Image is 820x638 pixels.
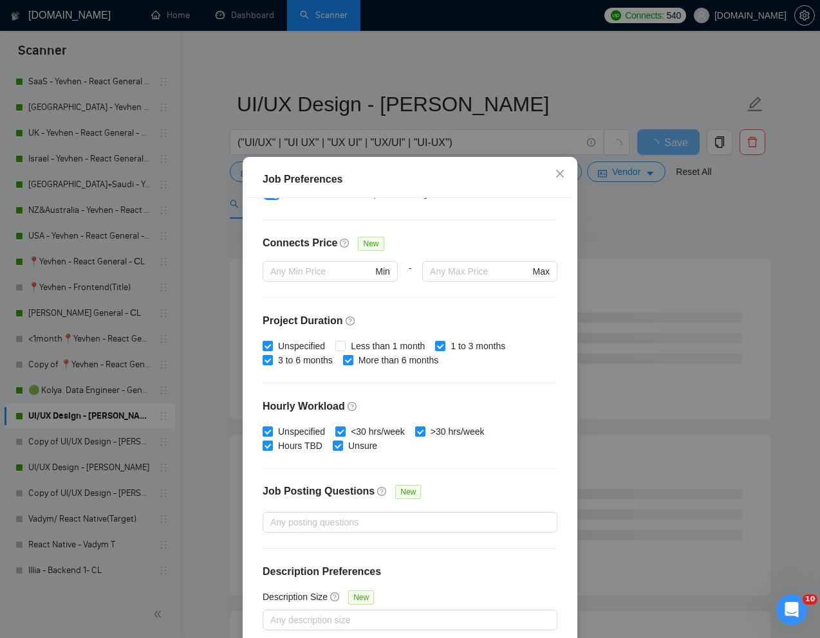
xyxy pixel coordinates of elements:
[346,339,430,353] span: Less than 1 month
[263,313,557,329] h4: Project Duration
[273,439,328,453] span: Hours TBD
[353,353,444,367] span: More than 6 months
[263,235,337,251] h4: Connects Price
[425,424,490,439] span: >30 hrs/week
[263,484,375,499] h4: Job Posting Questions
[395,485,421,499] span: New
[555,169,565,179] span: close
[430,264,530,278] input: Any Max Price
[343,439,382,453] span: Unsure
[533,264,550,278] span: Max
[375,264,390,278] span: Min
[776,594,807,625] iframe: Intercom live chat
[340,238,350,248] span: question-circle
[270,264,373,278] input: Any Min Price
[273,424,330,439] span: Unspecified
[346,316,356,326] span: question-circle
[273,353,338,367] span: 3 to 6 months
[348,590,374,605] span: New
[263,399,557,414] h4: Hourly Workload
[358,237,384,251] span: New
[803,594,817,605] span: 10
[263,564,557,579] h4: Description Preferences
[398,261,422,297] div: -
[377,486,387,497] span: question-circle
[273,339,330,353] span: Unspecified
[445,339,510,353] span: 1 to 3 months
[330,592,340,602] span: question-circle
[263,172,557,187] div: Job Preferences
[346,424,410,439] span: <30 hrs/week
[543,157,577,192] button: Close
[348,401,358,412] span: question-circle
[263,590,328,604] h5: Description Size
